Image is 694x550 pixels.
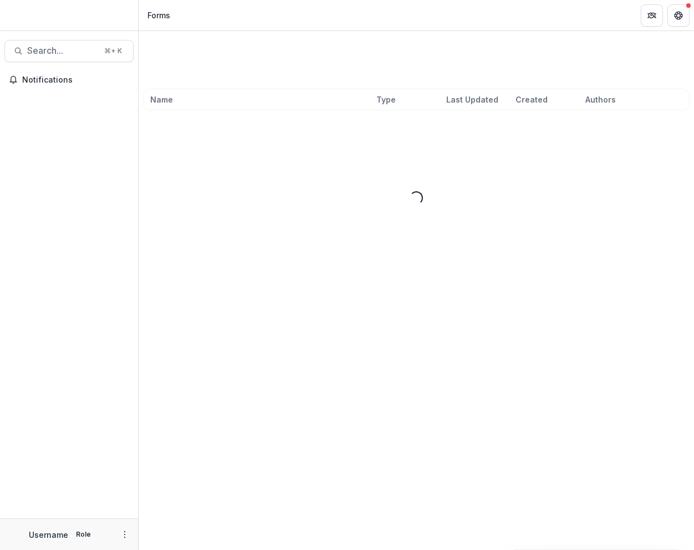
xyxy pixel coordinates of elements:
[118,528,131,541] button: More
[143,7,175,23] nav: breadcrumb
[150,94,173,105] span: Name
[102,45,124,57] div: ⌘ + K
[4,40,134,62] button: Search...
[4,71,134,89] button: Notifications
[73,529,94,539] p: Role
[446,94,498,105] span: Last Updated
[27,45,98,56] span: Search...
[29,529,68,541] p: Username
[516,94,548,105] span: Created
[667,4,690,27] button: Get Help
[641,4,663,27] button: Partners
[376,94,396,105] span: Type
[147,9,170,21] div: Forms
[585,94,616,105] span: Authors
[22,75,129,85] span: Notifications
